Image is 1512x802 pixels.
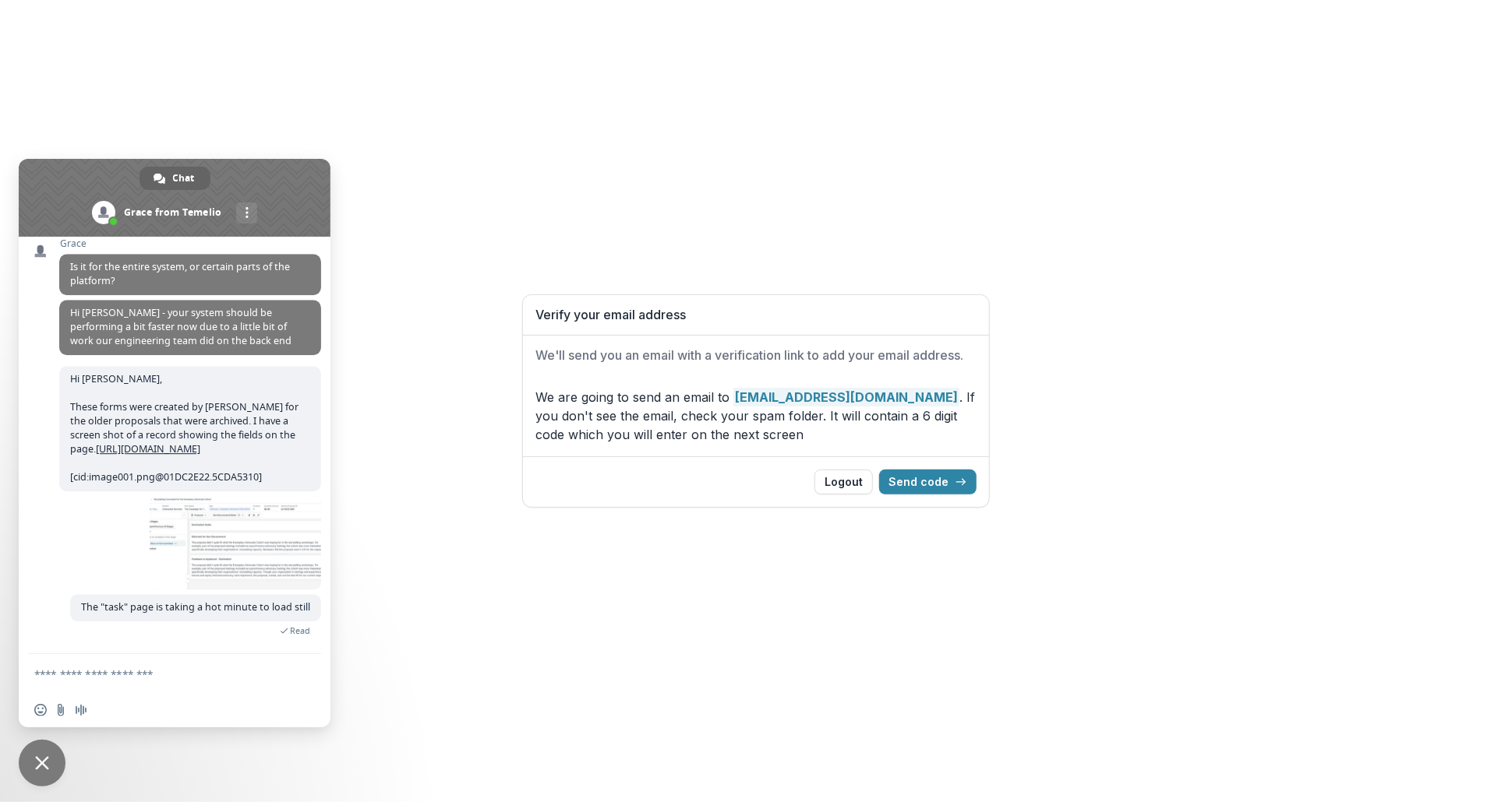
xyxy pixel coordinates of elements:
[173,167,195,190] span: Chat
[96,442,200,456] a: [URL][DOMAIN_NAME]
[236,202,257,223] div: More channels
[70,260,290,287] span: Is it for the entire system, or certain parts of the platform?
[535,308,977,322] h1: Verify your email address
[140,167,210,190] div: Chat
[290,625,310,636] span: Read
[733,388,959,406] strong: [EMAIL_ADDRESS][DOMAIN_NAME]
[75,704,87,716] span: Audio message
[34,667,281,681] textarea: Compose your message...
[70,372,299,484] span: Hi [PERSON_NAME], These forms were created by [PERSON_NAME] for the older proposals that were arc...
[55,704,67,716] span: Send a file
[34,704,47,716] span: Insert an emoji
[814,470,873,494] button: Logout
[535,348,977,363] h2: We'll send you an email with a verification link to add your email address.
[535,388,977,444] p: We are going to send an email to . If you don't see the email, check your spam folder. It will co...
[879,470,977,494] button: Send code
[81,600,310,614] span: The "task" page is taking a hot minute to load still
[70,306,291,347] span: Hi [PERSON_NAME] - your system should be performing a bit faster now due to a little bit of work ...
[59,238,321,249] span: Grace
[19,740,65,786] div: Close chat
